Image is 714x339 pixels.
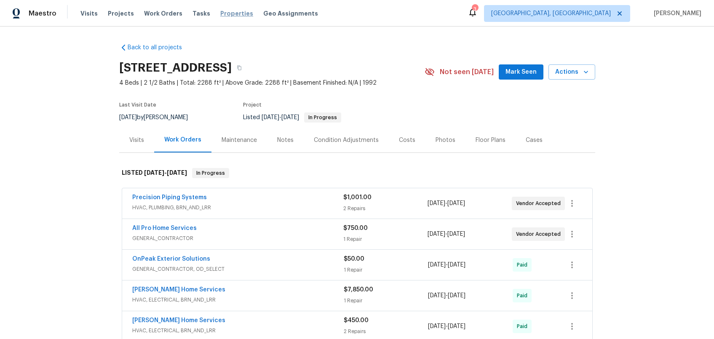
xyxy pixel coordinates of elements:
div: 3 [472,5,478,13]
span: $7,850.00 [344,287,373,293]
span: Vendor Accepted [516,199,564,208]
span: [DATE] [448,293,465,299]
div: by [PERSON_NAME] [119,112,198,123]
span: [DATE] [262,115,279,120]
span: GENERAL_CONTRACTOR, OD_SELECT [132,265,344,273]
span: Project [243,102,262,107]
span: [GEOGRAPHIC_DATA], [GEOGRAPHIC_DATA] [491,9,611,18]
a: All Pro Home Services [132,225,197,231]
span: [PERSON_NAME] [650,9,701,18]
div: Cases [526,136,543,144]
span: In Progress [193,169,228,177]
span: Last Visit Date [119,102,156,107]
span: [DATE] [167,170,187,176]
span: Visits [80,9,98,18]
span: [DATE] [428,293,446,299]
div: Notes [277,136,294,144]
span: [DATE] [428,262,446,268]
span: HVAC, ELECTRICAL, BRN_AND_LRR [132,296,344,304]
a: [PERSON_NAME] Home Services [132,287,225,293]
span: Tasks [193,11,210,16]
div: Maintenance [222,136,257,144]
span: Paid [517,261,531,269]
button: Mark Seen [499,64,543,80]
span: Mark Seen [505,67,537,77]
span: $1,001.00 [343,195,372,200]
span: [DATE] [144,170,164,176]
span: [DATE] [448,262,465,268]
div: LISTED [DATE]-[DATE]In Progress [119,160,595,187]
span: - [262,115,299,120]
span: - [428,322,465,331]
h2: [STREET_ADDRESS] [119,64,232,72]
div: 2 Repairs [343,204,428,213]
span: Not seen [DATE] [440,68,494,76]
span: Maestro [29,9,56,18]
span: Work Orders [144,9,182,18]
div: Costs [399,136,415,144]
span: - [144,170,187,176]
span: - [428,230,465,238]
span: $750.00 [343,225,368,231]
div: Work Orders [164,136,201,144]
span: Properties [220,9,253,18]
div: 1 Repair [343,235,428,243]
span: Vendor Accepted [516,230,564,238]
span: Paid [517,291,531,300]
span: $450.00 [344,318,369,323]
div: Condition Adjustments [314,136,379,144]
span: [DATE] [448,323,465,329]
span: [DATE] [447,200,465,206]
span: [DATE] [447,231,465,237]
span: Listed [243,115,341,120]
div: 1 Repair [344,296,428,305]
span: - [428,199,465,208]
span: [DATE] [281,115,299,120]
span: In Progress [305,115,340,120]
span: 4 Beds | 2 1/2 Baths | Total: 2288 ft² | Above Grade: 2288 ft² | Basement Finished: N/A | 1992 [119,79,425,87]
span: Actions [555,67,588,77]
span: $50.00 [344,256,364,262]
div: Floor Plans [476,136,505,144]
a: OnPeak Exterior Solutions [132,256,210,262]
span: HVAC, PLUMBING, BRN_AND_LRR [132,203,343,212]
span: [DATE] [428,200,445,206]
span: [DATE] [119,115,137,120]
span: Projects [108,9,134,18]
div: Visits [129,136,144,144]
a: Precision Piping Systems [132,195,207,200]
button: Actions [548,64,595,80]
span: Paid [517,322,531,331]
div: 1 Repair [344,266,428,274]
span: HVAC, ELECTRICAL, BRN_AND_LRR [132,326,344,335]
span: - [428,291,465,300]
div: Photos [436,136,455,144]
span: - [428,261,465,269]
span: [DATE] [428,231,445,237]
div: 2 Repairs [344,327,428,336]
h6: LISTED [122,168,187,178]
span: Geo Assignments [263,9,318,18]
span: [DATE] [428,323,446,329]
span: GENERAL_CONTRACTOR [132,234,343,243]
a: [PERSON_NAME] Home Services [132,318,225,323]
a: Back to all projects [119,43,200,52]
